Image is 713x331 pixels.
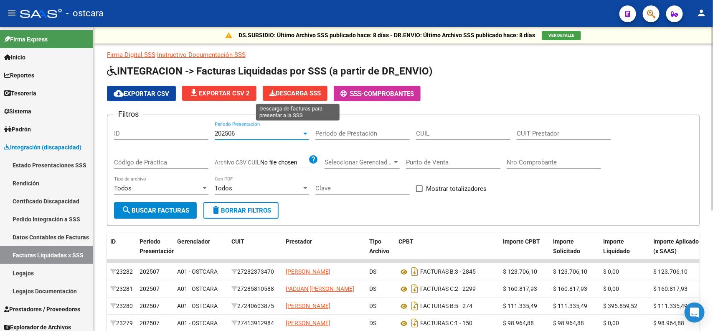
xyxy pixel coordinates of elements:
span: Mostrar totalizadores [426,184,487,194]
span: DS [369,268,376,275]
span: CUIT [231,238,244,245]
span: 202507 [140,320,160,326]
span: $ 395.859,52 [603,303,637,309]
span: $ 160.817,93 [503,285,537,292]
span: Descarga SSS [269,90,321,97]
span: $ 98.964,88 [553,320,584,326]
i: Descargar documento [409,316,420,330]
datatable-header-cell: Gerenciador [174,233,228,269]
span: [PERSON_NAME] [286,303,330,309]
span: $ 0,00 [603,285,619,292]
span: $ 111.335,49 [653,303,688,309]
datatable-header-cell: ID [107,233,136,269]
span: FACTURAS B: [420,269,455,275]
span: Todos [215,185,232,192]
span: Padrón [4,125,31,134]
span: $ 123.706,10 [503,268,537,275]
span: Importe Liquidado [603,238,630,254]
div: 23280 [110,301,133,311]
datatable-header-cell: Período Presentación [136,233,174,269]
span: Seleccionar Gerenciador [325,159,392,166]
span: 202506 [215,130,235,137]
datatable-header-cell: CPBT [395,233,500,269]
span: Prestador [286,238,312,245]
span: - [340,90,364,98]
mat-icon: person [696,8,706,18]
i: Descargar documento [409,282,420,295]
span: Importe Aplicado (x SAAS) [653,238,699,254]
span: Firma Express [4,35,48,44]
span: VER DETALLE [548,33,574,38]
span: Exportar CSV 2 [189,90,250,97]
span: Sistema [4,107,31,116]
span: Inicio [4,53,25,62]
button: VER DETALLE [542,31,581,40]
button: Borrar Filtros [203,202,279,219]
span: DS [369,285,376,292]
span: Exportar CSV [114,90,169,98]
span: $ 111.335,49 [553,303,587,309]
div: 1 - 150 [398,316,496,330]
span: Gerenciador [177,238,210,245]
span: Tesorería [4,89,36,98]
div: Open Intercom Messenger [685,303,705,323]
span: 202507 [140,303,160,309]
span: $ 0,00 [603,320,619,326]
span: Archivo CSV CUIL [215,159,260,166]
span: [PERSON_NAME] [286,320,330,326]
span: A01 - OSTCARA [177,268,218,275]
app-download-masive: Descarga masiva de comprobantes (adjuntos) [263,86,327,101]
div: 23281 [110,284,133,294]
div: 27413912984 [231,318,279,328]
span: Importe Solicitado [553,238,580,254]
datatable-header-cell: Importe Solicitado [550,233,600,269]
span: PADUAN [PERSON_NAME] [286,285,354,292]
datatable-header-cell: Importe Liquidado [600,233,650,269]
span: 202507 [140,285,160,292]
button: -Comprobantes [334,86,421,101]
datatable-header-cell: Tipo Archivo [366,233,395,269]
span: FACTURAS C: [420,320,455,327]
mat-icon: help [308,154,318,164]
span: FACTURAS B: [420,303,455,310]
span: Borrar Filtros [211,207,271,214]
span: Buscar Facturas [122,207,189,214]
div: 2 - 2299 [398,282,496,295]
span: FACTURAS C: [420,286,455,293]
span: Reportes [4,71,34,80]
mat-icon: cloud_download [114,88,124,98]
div: 27240603875 [231,301,279,311]
span: INTEGRACION -> Facturas Liquidadas por SSS (a partir de DR_ENVIO) [107,65,432,77]
div: 5 - 274 [398,299,496,313]
span: $ 98.964,88 [653,320,684,326]
p: DS.SUBSIDIO: Último Archivo SSS publicado hace: 8 días - DR.ENVIO: Último Archivo SSS publicado h... [239,31,535,40]
a: Firma Digital SSS [107,51,155,59]
input: Archivo CSV CUIL [260,159,308,167]
datatable-header-cell: Importe Aplicado (x SAAS) [650,233,704,269]
button: Exportar CSV 2 [182,86,256,101]
a: Instructivo Documentación SSS [157,51,246,59]
span: CPBT [398,238,414,245]
h3: Filtros [114,108,143,120]
datatable-header-cell: Importe CPBT [500,233,550,269]
span: Integración (discapacidad) [4,143,81,152]
p: - [107,50,700,59]
span: $ 123.706,10 [653,268,688,275]
span: - ostcara [66,4,104,23]
i: Descargar documento [409,299,420,313]
span: Período Presentación [140,238,175,254]
span: Todos [114,185,132,192]
div: 27285810588 [231,284,279,294]
span: $ 160.817,93 [553,285,587,292]
span: Tipo Archivo [369,238,389,254]
datatable-header-cell: CUIT [228,233,282,269]
span: Comprobantes [364,90,414,98]
div: 3 - 2845 [398,265,496,278]
span: DS [369,320,376,326]
div: 23282 [110,267,133,277]
div: 27282373470 [231,267,279,277]
span: $ 160.817,93 [653,285,688,292]
span: $ 111.335,49 [503,303,537,309]
span: ID [110,238,116,245]
div: 23279 [110,318,133,328]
